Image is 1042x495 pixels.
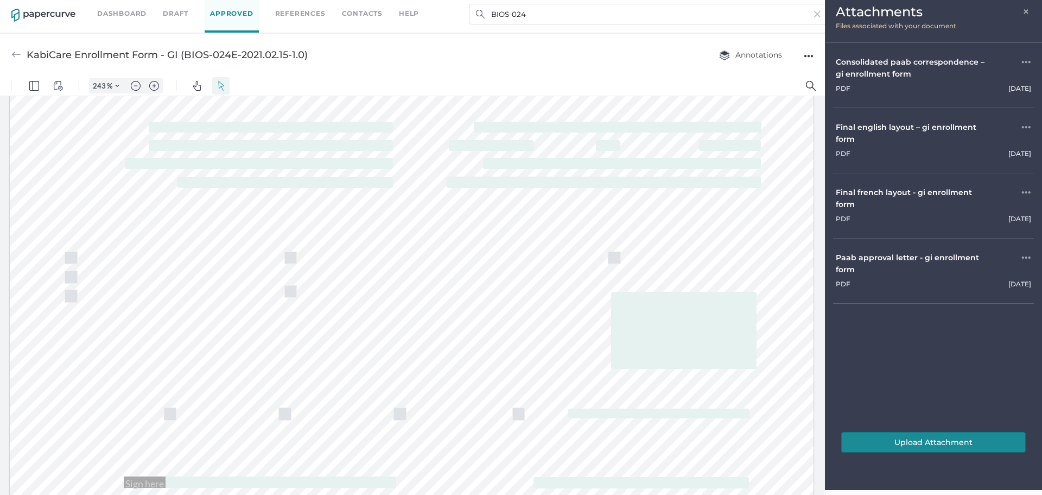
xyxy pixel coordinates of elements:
[719,50,782,60] span: Annotations
[836,210,1031,225] a: pdf[DATE]
[107,5,112,14] span: %
[1021,56,1031,80] div: ●●●
[836,80,850,95] div: pdf
[145,2,163,17] button: Zoom in
[719,50,730,60] img: annotation-layers.cc6d0e6b.svg
[188,1,206,18] button: Pan
[123,400,165,411] div: Sign here
[127,2,144,17] button: Zoom out
[836,275,850,290] div: pdf
[836,4,923,20] span: Attachments
[836,252,992,275] a: Paab approval letter - gi enrollment form
[342,8,383,20] a: Contacts
[1021,121,1031,145] div: ●●●
[814,11,821,17] img: cross-light-grey.10ea7ca4.svg
[836,210,850,225] div: pdf
[163,8,188,20] a: Draft
[275,8,326,20] a: References
[216,5,226,15] img: default-select.svg
[476,10,485,18] img: search.bf03fe8b.svg
[1022,6,1031,15] span: ×
[115,8,119,12] img: chevron.svg
[1021,252,1031,275] div: ●●●
[836,275,1031,290] a: pdf[DATE]
[109,2,126,17] button: Zoom Controls
[802,1,819,18] button: Search
[53,5,63,15] img: default-viewcontrols.svg
[841,432,1026,453] button: Upload Attachment
[29,5,39,15] img: default-leftsidepanel.svg
[192,5,202,15] img: default-pan.svg
[212,1,230,18] button: Select
[399,8,419,20] div: help
[1008,280,1031,288] span: [DATE]
[11,50,21,60] img: back-arrow-grey.72011ae3.svg
[27,45,308,65] div: KabiCare Enrollment Form - GI (BIOS-024E-2021.02.15-1.0)
[1021,186,1031,210] div: ●●●
[836,186,992,210] a: Final french layout - gi enrollment form
[836,145,850,160] div: pdf
[804,48,814,64] div: ●●●
[708,45,793,65] button: Annotations
[26,1,43,18] button: Panel
[836,80,1031,95] a: pdf[DATE]
[1008,215,1031,223] span: [DATE]
[469,4,828,24] input: Search Workspace
[131,5,141,15] img: default-minus.svg
[806,5,816,15] img: default-magnifying-glass.svg
[90,5,107,15] input: Set zoom
[1008,84,1031,92] span: [DATE]
[149,5,159,15] img: default-plus.svg
[836,145,1031,160] a: pdf[DATE]
[11,9,75,22] img: papercurve-logo-colour.7244d18c.svg
[1008,149,1031,158] span: [DATE]
[836,121,992,145] a: Final english layout – gi enrollment form
[97,8,147,20] a: Dashboard
[836,56,992,80] a: Consolidated paab correspondence – gi enrollment form
[49,1,67,18] button: View Controls
[836,22,956,30] span: Files associated with your document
